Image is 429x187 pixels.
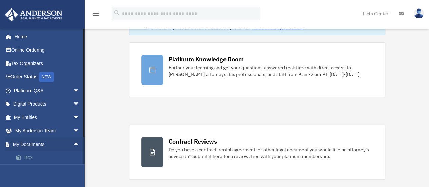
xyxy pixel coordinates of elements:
[129,125,385,180] a: Contract Reviews Do you have a contract, rental agreement, or other legal document you would like...
[73,97,86,111] span: arrow_drop_down
[169,146,373,160] div: Do you have a contract, rental agreement, or other legal document you would like an attorney's ad...
[5,30,86,43] a: Home
[169,55,244,63] div: Platinum Knowledge Room
[113,9,121,17] i: search
[129,42,385,97] a: Platinum Knowledge Room Further your learning and get your questions answered real-time with dire...
[73,84,86,98] span: arrow_drop_down
[73,124,86,138] span: arrow_drop_down
[5,70,90,84] a: Order StatusNEW
[3,8,64,21] img: Anderson Advisors Platinum Portal
[73,137,86,151] span: arrow_drop_up
[5,137,90,151] a: My Documentsarrow_drop_up
[5,124,90,138] a: My Anderson Teamarrow_drop_down
[73,111,86,125] span: arrow_drop_down
[9,151,90,165] a: Box
[5,57,90,70] a: Tax Organizers
[39,72,54,82] div: NEW
[92,10,100,18] i: menu
[5,84,90,97] a: Platinum Q&Aarrow_drop_down
[5,43,90,57] a: Online Ordering
[169,137,217,146] div: Contract Reviews
[414,8,424,18] img: User Pic
[5,97,90,111] a: Digital Productsarrow_drop_down
[92,12,100,18] a: menu
[5,111,90,124] a: My Entitiesarrow_drop_down
[169,64,373,78] div: Further your learning and get your questions answered real-time with direct access to [PERSON_NAM...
